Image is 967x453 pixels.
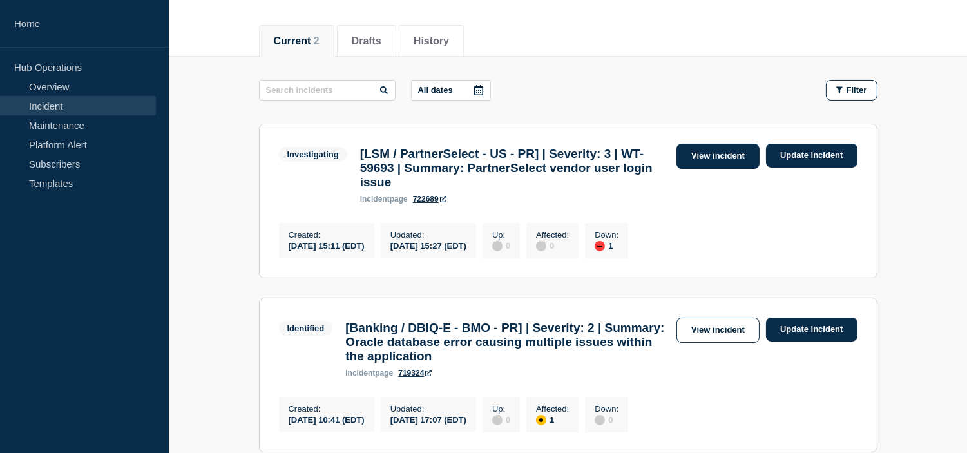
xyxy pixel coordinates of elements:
p: Down : [595,404,618,414]
a: Update incident [766,144,857,168]
div: 1 [595,240,618,251]
p: Up : [492,404,510,414]
span: incident [360,195,390,204]
span: 2 [314,35,320,46]
h3: [Banking / DBIQ-E - BMO - PR] | Severity: 2 | Summary: Oracle database error causing multiple iss... [345,321,670,363]
p: Updated : [390,230,466,240]
p: page [360,195,408,204]
a: View incident [676,144,760,169]
button: All dates [411,80,491,101]
button: Filter [826,80,877,101]
button: History [414,35,449,47]
p: Affected : [536,404,569,414]
div: disabled [595,415,605,425]
div: 0 [595,414,618,425]
div: 0 [536,240,569,251]
div: [DATE] 10:41 (EDT) [289,414,365,425]
h3: [LSM / PartnerSelect - US - PR] | Severity: 3 | WT-59693 | Summary: PartnerSelect vendor user log... [360,147,670,189]
a: View incident [676,318,760,343]
div: [DATE] 17:07 (EDT) [390,414,466,425]
div: [DATE] 15:27 (EDT) [390,240,466,251]
p: Updated : [390,404,466,414]
p: Created : [289,230,365,240]
span: Identified [279,321,333,336]
p: page [345,369,393,378]
div: 1 [536,414,569,425]
p: Up : [492,230,510,240]
button: Drafts [352,35,381,47]
a: 719324 [398,369,432,378]
div: 0 [492,414,510,425]
div: disabled [536,241,546,251]
button: Current 2 [274,35,320,47]
span: Investigating [279,147,347,162]
span: incident [345,369,375,378]
div: affected [536,415,546,425]
div: disabled [492,415,503,425]
p: Down : [595,230,618,240]
p: Created : [289,404,365,414]
div: disabled [492,241,503,251]
input: Search incidents [259,80,396,101]
p: All dates [418,85,453,95]
a: Update incident [766,318,857,342]
div: down [595,241,605,251]
div: [DATE] 15:11 (EDT) [289,240,365,251]
p: Affected : [536,230,569,240]
a: 722689 [413,195,446,204]
div: 0 [492,240,510,251]
span: Filter [847,85,867,95]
